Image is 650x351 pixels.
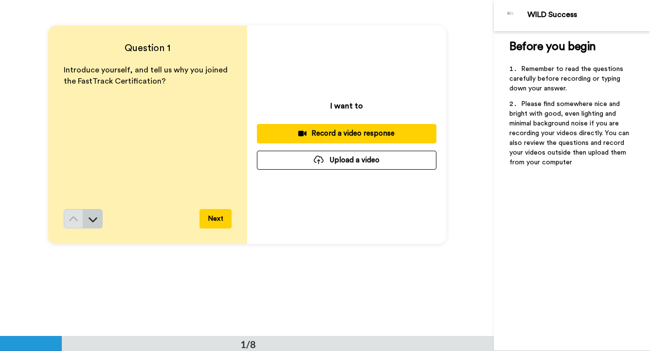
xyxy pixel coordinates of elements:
span: Remember to read the questions carefully before recording or typing down your answer. [509,66,625,92]
button: Record a video response [257,124,436,143]
button: Upload a video [257,151,436,170]
div: Record a video response [265,128,429,139]
span: Introduce yourself, and tell us why you joined the FastTrack Certification? [64,66,230,85]
img: Profile Image [499,4,523,27]
button: Next [199,209,232,228]
span: Before you begin [509,41,596,53]
p: I want to [330,100,363,112]
div: WILD Success [527,10,650,19]
div: 1/8 [225,337,271,351]
span: Please find somewhere nice and bright with good, even lighting and minimal background noise if yo... [509,101,631,166]
h4: Question 1 [64,41,232,55]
